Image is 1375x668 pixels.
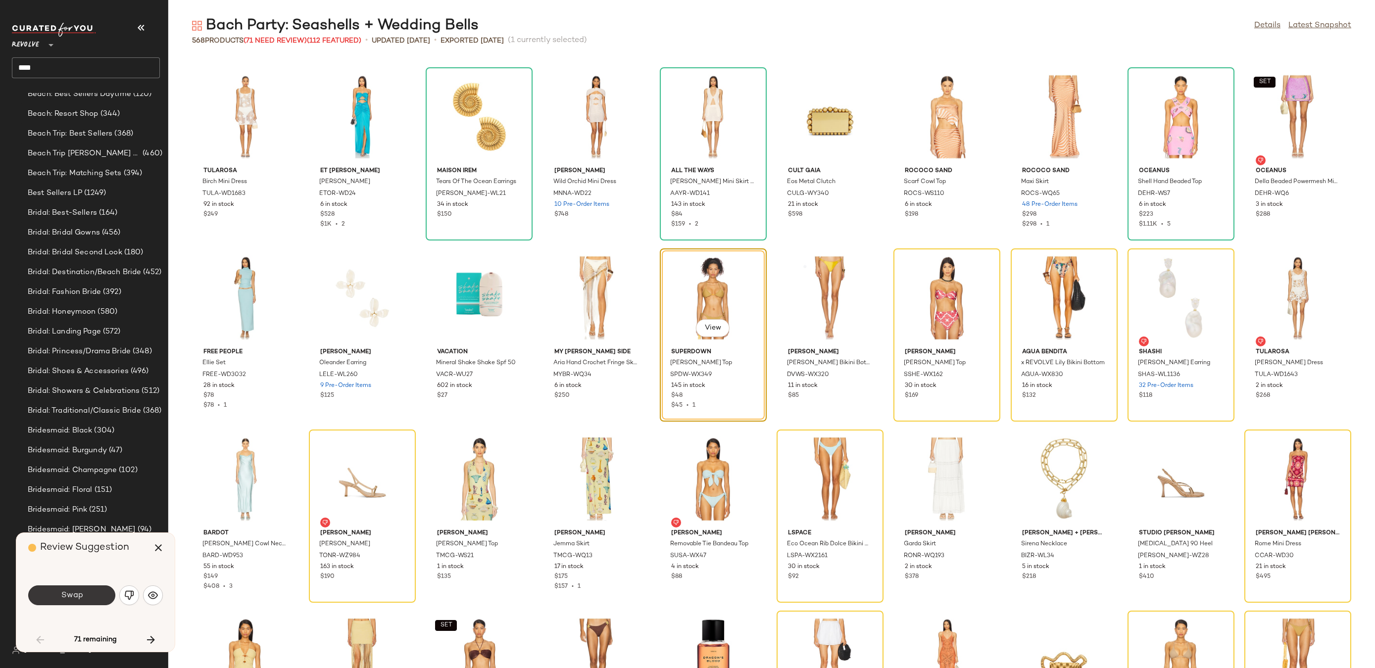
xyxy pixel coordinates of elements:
[904,190,944,198] span: ROCS-WS110
[141,267,161,278] span: (452)
[440,622,452,629] span: SET
[1167,221,1171,228] span: 5
[1256,391,1270,400] span: $268
[1022,382,1052,390] span: 16 in stock
[1256,200,1283,209] span: 3 in stock
[122,168,143,179] span: (394)
[671,200,705,209] span: 143 in stock
[436,359,516,368] span: Mineral Shake Shake Spf 50
[436,178,516,187] span: Tears Of The Ocean Earrings
[554,167,638,176] span: [PERSON_NAME]
[1014,252,1114,344] img: AGUA-WX830_V1.jpg
[307,37,361,45] span: (112 Featured)
[112,128,133,140] span: (368)
[320,382,371,390] span: 9 Pre-Order Items
[129,366,149,377] span: (496)
[40,542,129,553] span: Review Suggestion
[229,583,233,590] span: 3
[1021,552,1054,561] span: BIZR-WL34
[1138,371,1180,380] span: SHAS-WL1136
[203,200,234,209] span: 92 in stock
[1139,563,1166,572] span: 1 in stock
[1022,348,1106,357] span: Agua Bendita
[787,190,829,198] span: CULG-WY340
[28,346,131,357] span: Bridal: Princess/Drama Bride
[905,573,919,581] span: $378
[97,207,118,219] span: (164)
[437,391,447,400] span: $27
[1139,382,1193,390] span: 32 Pre-Order Items
[1131,433,1231,525] img: SAML-WZ28_V1.jpg
[203,402,214,409] span: $78
[192,21,202,31] img: svg%3e
[546,71,646,163] img: MNNA-WD22_V1.jpg
[788,529,872,538] span: LSPACE
[787,540,871,549] span: Eco Ocean Rib Dolce Bikini Bottom
[28,286,101,298] span: Bridal: Fashion Bride
[82,188,106,199] span: (1249)
[553,552,592,561] span: TMCG-WQ13
[203,167,288,176] span: Tularosa
[554,563,584,572] span: 17 in stock
[28,425,92,436] span: Bridesmaid: Black
[342,221,345,228] span: 2
[1254,20,1280,32] a: Details
[1248,71,1348,163] img: DEHR-WQ6_V1.jpg
[436,540,498,549] span: [PERSON_NAME] Top
[508,35,587,47] span: (1 currently selected)
[780,252,880,344] img: DVWS-WX320_V1.jpg
[554,200,609,209] span: 10 Pre-Order Items
[196,252,295,344] img: FREE-WD3032_V1.jpg
[553,540,589,549] span: Jemma Skirt
[320,391,334,400] span: $125
[434,35,437,47] span: •
[788,382,818,390] span: 11 in stock
[319,359,366,368] span: Oleander Earring
[1021,371,1063,380] span: AGUA-WX830
[202,552,243,561] span: BARD-WD953
[202,371,246,380] span: FREE-WD3032
[1021,190,1060,198] span: ROCS-WQ65
[312,252,412,344] img: LELE-WL260_V1.jpg
[365,35,368,47] span: •
[673,520,679,525] img: svg%3e
[435,620,457,631] button: SET
[28,207,97,219] span: Bridal: Best-Sellers
[192,36,361,46] div: Products
[203,583,219,590] span: $408
[897,71,997,163] img: ROCS-WS110_V1.jpg
[28,227,100,239] span: Bridal: Bridal Gowns
[1139,210,1153,219] span: $223
[100,227,121,239] span: (456)
[436,190,506,198] span: [PERSON_NAME]-WL21
[685,221,695,228] span: •
[437,200,468,209] span: 34 in stock
[1131,252,1231,344] img: SHAS-WL1136_V1.jpg
[202,178,247,187] span: Birch Mini Dress
[224,402,227,409] span: 1
[670,178,754,187] span: [PERSON_NAME] Mini Skirt Set
[101,326,121,337] span: (572)
[1255,552,1294,561] span: CCAR-WD30
[1022,563,1049,572] span: 5 in stock
[131,346,152,357] span: (348)
[319,190,356,198] span: ETOR-WD24
[788,573,799,581] span: $92
[670,359,732,368] span: [PERSON_NAME] Top
[320,167,404,176] span: ET [PERSON_NAME]
[671,573,682,581] span: $88
[322,520,328,525] img: svg%3e
[196,71,295,163] img: TULA-WD1683_V1.jpg
[437,348,521,357] span: Vacation
[28,108,98,120] span: Beach: Resort Shop
[905,563,932,572] span: 2 in stock
[554,529,638,538] span: [PERSON_NAME]
[546,433,646,525] img: TMCG-WQ13_V1.jpg
[437,529,521,538] span: [PERSON_NAME]
[437,167,521,176] span: Maison Irem
[1139,529,1223,538] span: Studio [PERSON_NAME]
[780,71,880,163] img: CULG-WY340_V1.jpg
[1139,200,1166,209] span: 6 in stock
[670,371,712,380] span: SPDW-WX349
[1256,167,1340,176] span: Oceanus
